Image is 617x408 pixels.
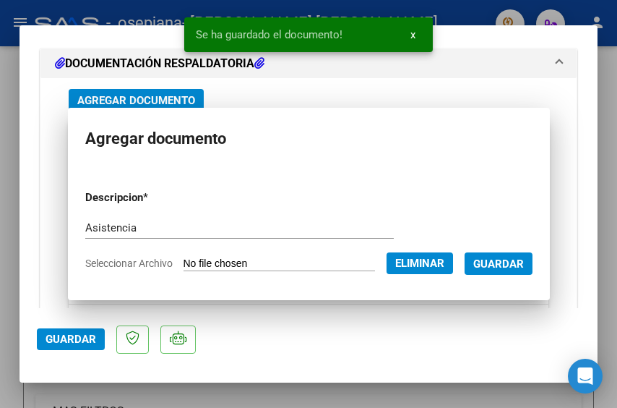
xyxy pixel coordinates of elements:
[568,359,603,394] div: Open Intercom Messenger
[40,49,577,78] mat-expansion-panel-header: DOCUMENTACIÓN RESPALDATORIA
[85,258,173,269] span: Seleccionar Archivo
[69,89,204,111] button: Agregar Documento
[55,55,264,72] h1: DOCUMENTACIÓN RESPALDATORIA
[465,252,532,275] button: Guardar
[46,333,96,346] span: Guardar
[85,190,220,206] p: Descripcion
[40,78,577,397] div: DOCUMENTACIÓN RESPALDATORIA
[395,257,444,270] span: Eliminar
[77,94,195,107] span: Agregar Documento
[37,328,105,350] button: Guardar
[387,252,453,274] button: Eliminar
[85,125,532,153] h2: Agregar documento
[473,258,524,271] span: Guardar
[69,305,548,341] div: 1 total
[196,27,342,42] span: Se ha guardado el documento!
[410,28,415,41] span: x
